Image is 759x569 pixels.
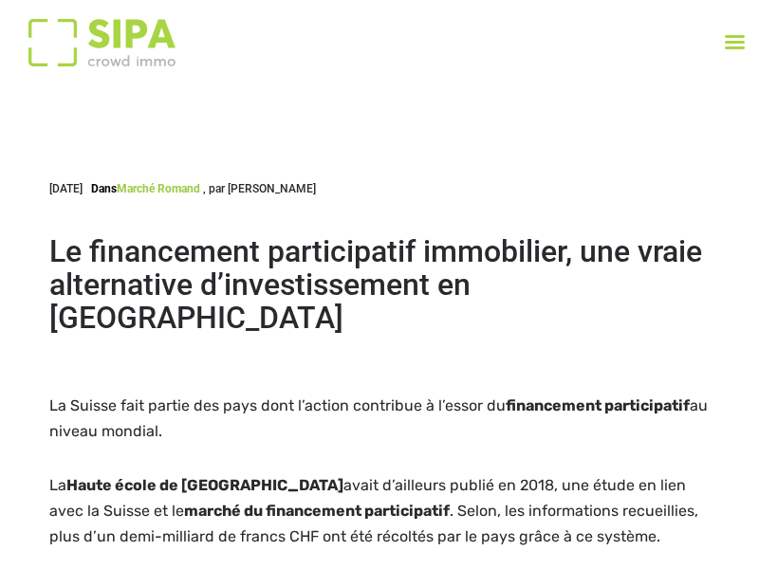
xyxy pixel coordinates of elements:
[49,235,710,336] h1: Le financement participatif immobilier, une vraie alternative d’investissement en [GEOGRAPHIC_DATA]
[91,182,117,195] span: Dans
[66,476,343,494] strong: Haute école de [GEOGRAPHIC_DATA]
[49,180,316,197] div: [DATE]
[506,396,690,414] strong: financement participatif
[19,19,185,66] img: Logo
[49,393,710,444] p: La Suisse fait partie des pays dont l’action contribue à l’essor du au niveau mondial.
[203,182,316,195] span: , par [PERSON_NAME]
[49,472,710,550] p: La avait d’ailleurs publié en 2018, une étude en lien avec la Suisse et le . Selon, les informati...
[184,502,450,520] strong: marché du financement participatif
[117,182,200,195] a: Marché romand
